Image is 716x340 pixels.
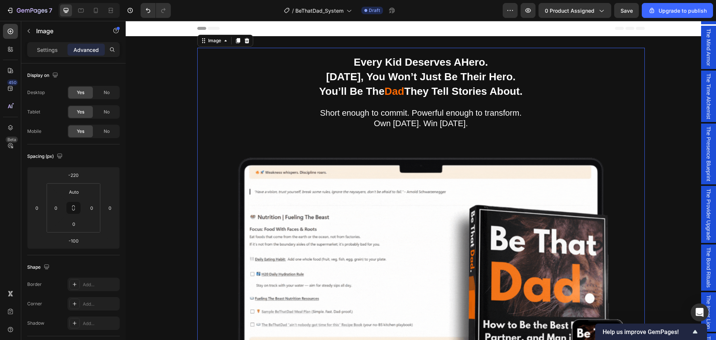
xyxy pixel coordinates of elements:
button: Upgrade to publish [642,3,713,18]
div: Corner [27,300,42,307]
input: 0px [66,218,81,230]
input: 0 [31,202,43,213]
button: Save [614,3,639,18]
span: No [104,109,110,115]
input: 0px [50,202,62,213]
button: 0 product assigned [538,3,611,18]
div: Beta [6,137,18,143]
p: Settings [37,46,58,54]
div: Mobile [27,128,41,135]
span: No [104,89,110,96]
span: The Bond Rituals [579,227,587,266]
span: The Presence Blueprint [579,106,587,160]
div: Desktop [27,89,45,96]
p: 7 [49,6,52,15]
iframe: Design area [126,21,716,340]
div: Upgrade to publish [648,7,707,15]
span: No [104,128,110,135]
div: Shadow [27,320,44,327]
span: The Inner Lion [579,274,587,308]
span: / [292,7,294,15]
span: 0 product assigned [545,7,594,15]
p: Advanced [73,46,99,54]
span: Yes [77,89,84,96]
span: BeThatDad_System [295,7,343,15]
input: 0px [86,202,97,213]
input: auto [66,186,81,197]
span: Yes [77,109,84,115]
div: Open Intercom Messenger [691,303,709,321]
input: -220 [66,169,81,181]
div: Image [81,16,97,23]
input: 0 [104,202,116,213]
span: Save [621,7,633,14]
button: 7 [3,3,56,18]
span: Yes [77,128,84,135]
div: Undo/Redo [141,3,171,18]
button: Show survey - Help us improve GemPages! [603,327,700,336]
div: 450 [7,79,18,85]
div: Display on [27,71,60,81]
div: Shape [27,262,51,272]
span: The Time Alchemist [579,53,587,98]
p: Image [36,26,100,35]
div: Add... [83,301,118,308]
span: The Provider Upgrade [579,168,587,219]
div: Add... [83,320,118,327]
span: Help us improve GemPages! [603,328,691,336]
div: Tablet [27,109,40,115]
div: Border [27,281,42,288]
div: Spacing (px) [27,152,64,162]
input: -100 [66,235,81,246]
span: Draft [369,7,380,14]
div: Add... [83,281,118,288]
